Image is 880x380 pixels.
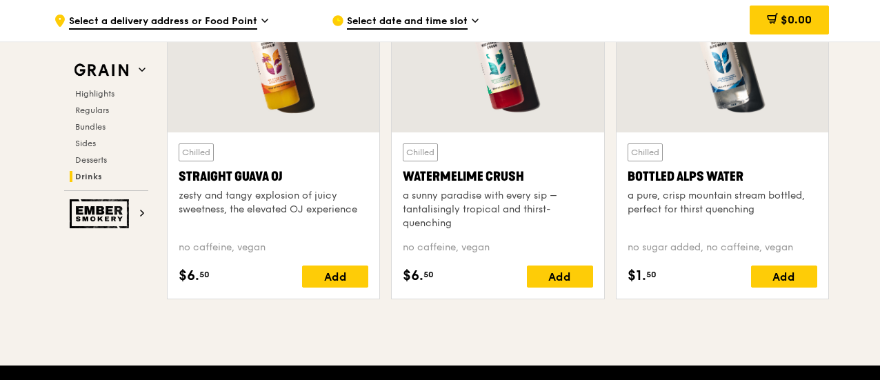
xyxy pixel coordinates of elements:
div: no caffeine, vegan [403,241,592,254]
div: a pure, crisp mountain stream bottled, perfect for thirst quenching [628,189,817,217]
span: Bundles [75,122,106,132]
span: 50 [199,269,210,280]
span: Select date and time slot [347,14,468,30]
div: a sunny paradise with every sip – tantalisingly tropical and thirst-quenching [403,189,592,230]
span: $6. [403,266,423,286]
div: no caffeine, vegan [179,241,368,254]
img: Ember Smokery web logo [70,199,133,228]
span: $0.00 [781,13,812,26]
span: Highlights [75,89,114,99]
span: $6. [179,266,199,286]
div: Bottled Alps Water [628,167,817,186]
span: Regulars [75,106,109,115]
div: Watermelime Crush [403,167,592,186]
span: 50 [423,269,434,280]
span: $1. [628,266,646,286]
div: Add [527,266,593,288]
div: Add [302,266,368,288]
img: Grain web logo [70,58,133,83]
span: 50 [646,269,657,280]
span: Select a delivery address or Food Point [69,14,257,30]
span: Drinks [75,172,102,181]
span: Sides [75,139,96,148]
div: Straight Guava OJ [179,167,368,186]
span: Desserts [75,155,107,165]
div: Chilled [179,143,214,161]
div: Add [751,266,817,288]
div: no sugar added, no caffeine, vegan [628,241,817,254]
div: Chilled [403,143,438,161]
div: zesty and tangy explosion of juicy sweetness, the elevated OJ experience [179,189,368,217]
div: Chilled [628,143,663,161]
